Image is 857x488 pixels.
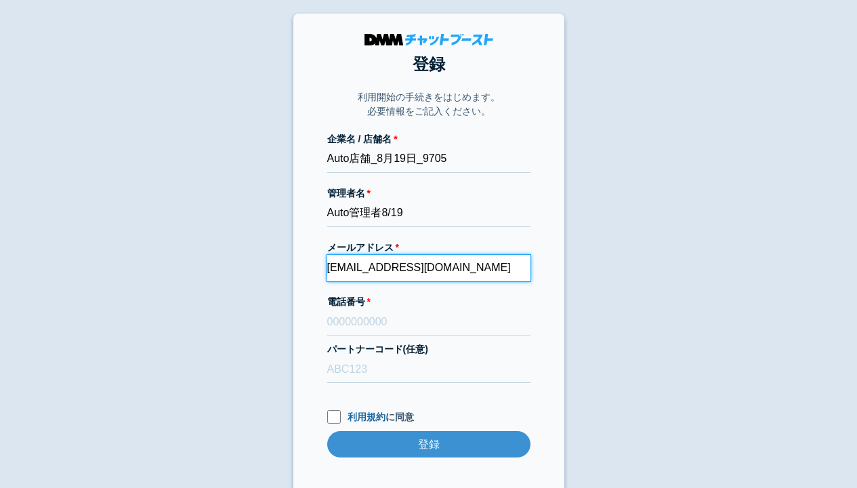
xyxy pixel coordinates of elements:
input: 会話 太郎 [327,201,530,227]
input: 利用規約に同意 [327,410,341,424]
input: ABC123 [327,357,530,383]
input: xxx@cb.com [327,255,530,281]
label: メールアドレス [327,241,530,255]
input: 0000000000 [327,309,530,335]
label: に同意 [327,410,530,424]
label: 企業名 / 店舗名 [327,132,530,146]
label: パートナーコード(任意) [327,342,530,357]
img: DMMチャットブースト [364,34,493,45]
a: 利用規約 [348,411,385,422]
p: 利用開始の手続きをはじめます。 必要情報をご記入ください。 [358,90,500,119]
label: 電話番号 [327,295,530,309]
input: 株式会社チャットブースト [327,146,530,173]
label: 管理者名 [327,186,530,201]
h1: 登録 [327,52,530,77]
input: 登録 [327,431,530,457]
